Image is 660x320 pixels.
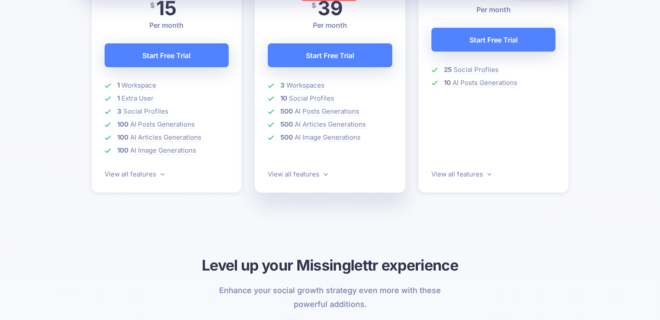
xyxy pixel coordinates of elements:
[105,43,229,67] a: Start Free Trial
[295,133,361,142] span: AI Image Generations
[431,4,556,15] p: Per month
[117,107,121,115] b: 3
[105,20,229,30] p: Per month
[286,81,325,90] span: Workspaces
[117,146,128,154] b: 100
[130,146,196,155] span: AI Image Generations
[117,120,128,128] b: 100
[453,78,517,87] span: AI Posts Generations
[431,170,491,178] a: View all features
[268,20,392,30] p: Per month
[431,28,556,52] a: Start Free Trial
[280,133,293,141] b: 500
[121,81,156,90] span: Workspace
[453,65,499,74] span: Social Profiles
[130,133,201,142] span: AI Articles Generations
[289,94,334,103] span: Social Profiles
[117,133,128,141] b: 100
[117,94,120,102] b: 1
[121,94,154,103] span: Extra User
[280,81,285,89] b: 3
[268,43,392,67] a: Start Free Trial
[268,170,328,178] a: View all features
[92,255,569,275] h3: Level up your Missinglettr experience
[444,65,452,74] b: 25
[280,120,293,128] b: 500
[295,120,366,129] span: AI Articles Generations
[105,170,164,178] a: View all features
[280,94,287,102] b: 10
[295,107,359,116] span: AI Posts Generations
[214,284,446,311] p: Enhance your social growth strategy even more with these powerful additions.
[123,107,168,116] span: Social Profiles
[130,120,195,129] span: AI Posts Generations
[444,78,451,87] b: 10
[280,107,293,115] b: 500
[117,81,120,89] b: 1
